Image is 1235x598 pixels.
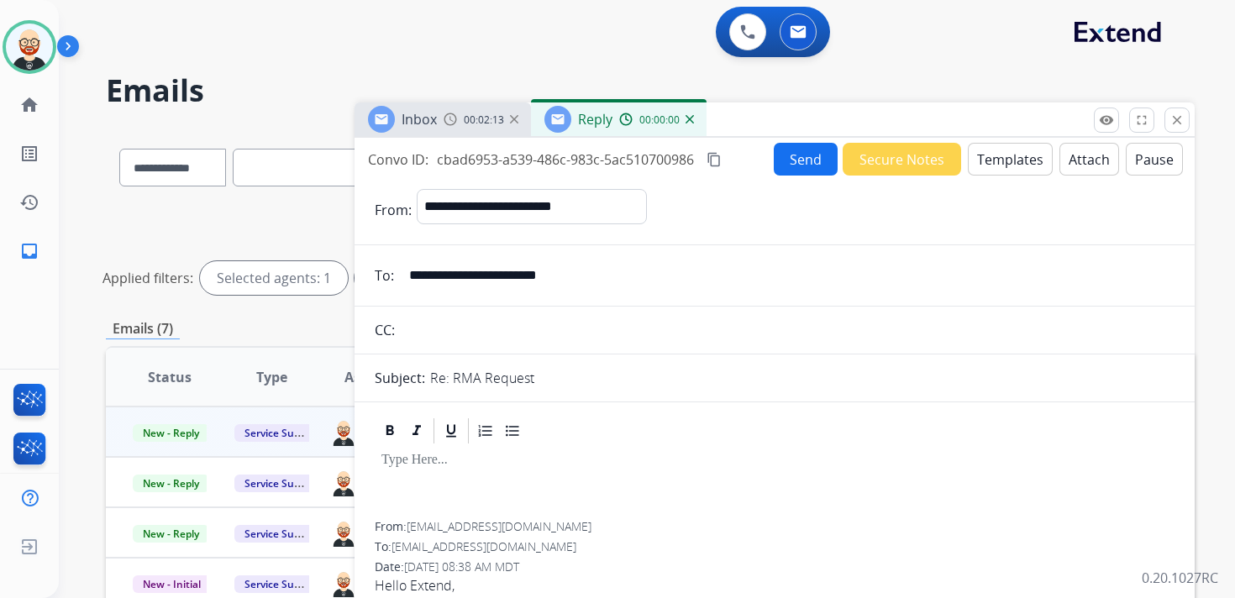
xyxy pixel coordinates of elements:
p: Re: RMA Request [430,368,534,388]
span: Reply [578,110,612,129]
button: Send [774,143,838,176]
button: Pause [1126,143,1183,176]
p: Applied filters: [102,268,193,288]
span: Status [148,367,192,387]
p: Convo ID: [368,149,428,170]
p: Subject: [375,368,425,388]
p: 0.20.1027RC [1142,568,1218,588]
span: [EMAIL_ADDRESS][DOMAIN_NAME] [407,518,591,534]
span: [DATE] 08:38 AM MDT [404,559,519,574]
p: Emails (7) [106,318,180,339]
button: Attach [1059,143,1119,176]
mat-icon: history [19,192,39,212]
span: Service Support [234,525,330,543]
span: Inbox [402,110,437,129]
div: Underline [439,418,464,443]
div: Italic [404,418,429,443]
img: avatar [6,24,53,71]
div: Selected agents: 1 [200,261,348,295]
button: Secure Notes [843,143,961,176]
span: New - Reply [133,525,209,543]
button: Templates [968,143,1053,176]
span: New - Initial [133,575,211,593]
div: Bold [377,418,402,443]
img: agent-avatar [330,569,357,597]
span: New - Reply [133,424,209,442]
span: cbad6953-a539-486c-983c-5ac510700986 [437,150,694,169]
mat-icon: content_copy [707,152,722,167]
span: Type [256,367,287,387]
span: Assignee [344,367,403,387]
span: Service Support [234,424,330,442]
h2: Emails [106,74,1195,108]
div: To: [375,538,1175,555]
span: New - Reply [133,475,209,492]
span: Service Support [234,575,330,593]
p: From: [375,200,412,220]
mat-icon: home [19,95,39,115]
div: From: [375,518,1175,535]
span: Service Support [234,475,330,492]
mat-icon: remove_red_eye [1099,113,1114,128]
span: 00:02:13 [464,113,504,127]
div: Date: [375,559,1175,575]
mat-icon: inbox [19,241,39,261]
img: agent-avatar [330,518,357,547]
img: agent-avatar [330,468,357,496]
div: Ordered List [473,418,498,443]
mat-icon: fullscreen [1134,113,1149,128]
mat-icon: close [1169,113,1185,128]
span: [EMAIL_ADDRESS][DOMAIN_NAME] [392,538,576,554]
p: To: [375,265,394,286]
p: CC: [375,320,395,340]
mat-icon: list_alt [19,144,39,164]
div: Bullet List [500,418,525,443]
img: agent-avatar [330,417,357,446]
span: 00:00:00 [639,113,680,127]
